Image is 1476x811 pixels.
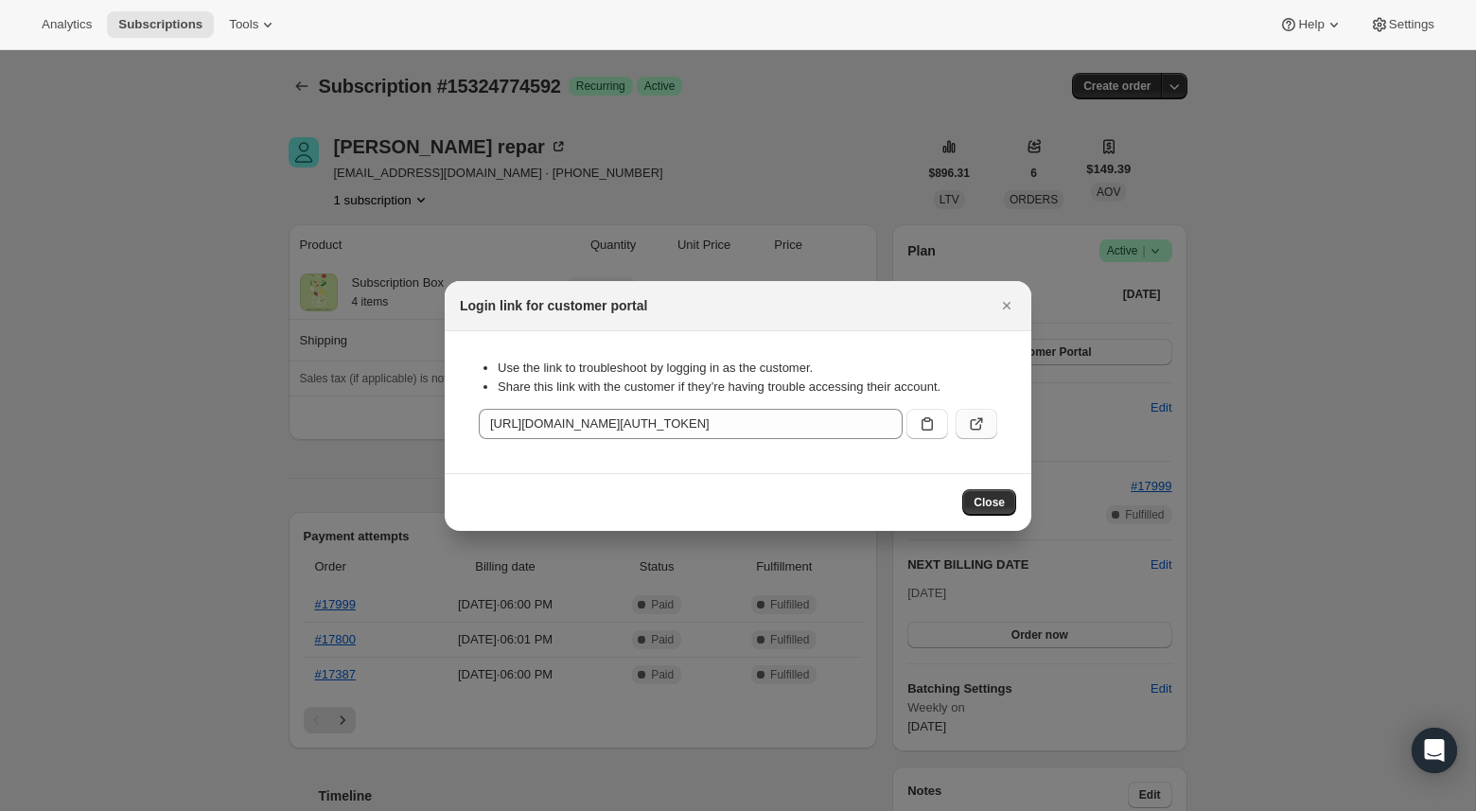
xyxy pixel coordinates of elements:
[498,359,997,378] li: Use the link to troubleshoot by logging in as the customer.
[498,378,997,397] li: Share this link with the customer if they’re having trouble accessing their account.
[962,489,1016,516] button: Close
[30,11,103,38] button: Analytics
[1359,11,1446,38] button: Settings
[229,17,258,32] span: Tools
[993,292,1020,319] button: Close
[974,495,1005,510] span: Close
[218,11,289,38] button: Tools
[1268,11,1354,38] button: Help
[1389,17,1434,32] span: Settings
[107,11,214,38] button: Subscriptions
[1298,17,1324,32] span: Help
[460,296,647,315] h2: Login link for customer portal
[42,17,92,32] span: Analytics
[118,17,202,32] span: Subscriptions
[1412,728,1457,773] div: Open Intercom Messenger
